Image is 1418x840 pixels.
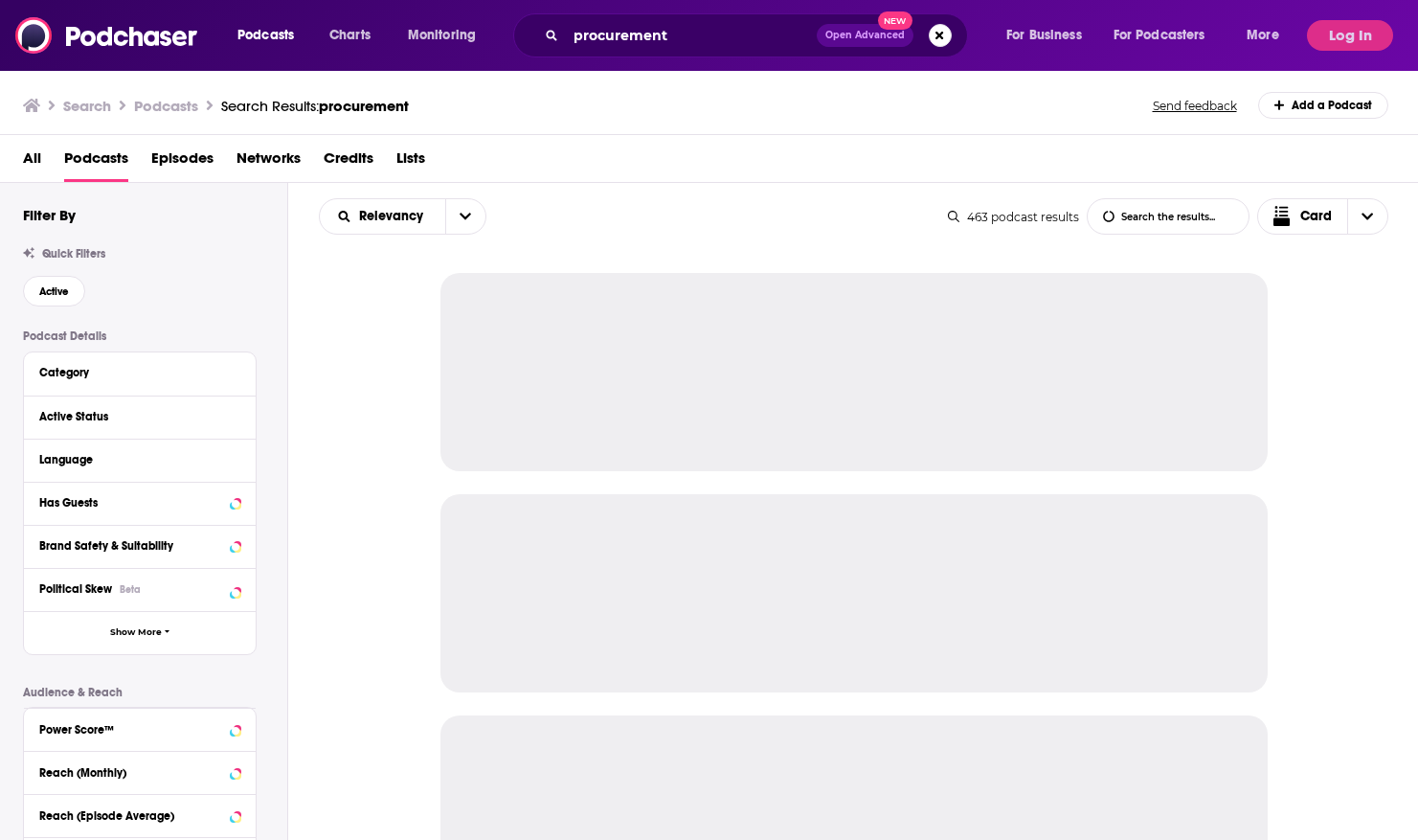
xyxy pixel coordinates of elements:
[39,716,240,740] button: Power Score™
[1247,22,1279,49] span: More
[329,22,371,49] span: Charts
[23,276,85,306] button: Active
[24,611,256,654] button: Show More
[39,803,240,827] button: Reach (Episode Average)
[39,539,224,553] div: Brand Safety & Suitability
[63,97,111,115] h3: Search
[151,143,214,182] a: Episodes
[319,97,409,115] span: procurement
[993,20,1106,51] button: open menu
[39,490,240,514] button: Has Guests
[39,453,228,466] div: Language
[110,627,162,638] span: Show More
[39,286,69,297] span: Active
[221,97,409,115] a: Search Results:procurement
[236,143,301,182] a: Networks
[825,31,905,40] span: Open Advanced
[324,143,373,182] a: Credits
[1101,20,1233,51] button: open menu
[120,583,141,596] div: Beta
[39,447,240,471] button: Language
[64,143,128,182] a: Podcasts
[39,577,240,601] button: Political SkewBeta
[1006,22,1082,49] span: For Business
[39,496,224,510] div: Has Guests
[396,143,425,182] a: Lists
[319,198,486,235] h2: Choose List sort
[394,20,501,51] button: open menu
[39,410,228,423] div: Active Status
[878,11,912,30] span: New
[39,404,240,428] button: Active Status
[566,20,817,51] input: Search podcasts, credits, & more...
[1300,210,1332,223] span: Card
[42,247,105,261] span: Quick Filters
[39,760,240,783] button: Reach (Monthly)
[23,329,257,343] p: Podcast Details
[23,206,76,224] h2: Filter By
[1258,92,1389,119] a: Add a Podcast
[23,686,257,699] p: Audience & Reach
[39,766,224,780] div: Reach (Monthly)
[817,24,913,47] button: Open AdvancedNew
[39,809,224,823] div: Reach (Episode Average)
[39,582,112,596] span: Political Skew
[1307,20,1393,51] button: Log In
[1257,198,1389,235] button: Choose View
[221,97,409,115] div: Search Results:
[1233,20,1303,51] button: open menu
[1147,98,1243,114] button: Send feedback
[134,97,198,115] h3: Podcasts
[359,210,430,223] span: Relevancy
[445,199,485,234] button: open menu
[1114,22,1205,49] span: For Podcasters
[39,360,240,384] button: Category
[39,534,240,557] button: Brand Safety & Suitability
[39,723,224,737] div: Power Score™
[39,366,228,379] div: Category
[23,143,41,182] a: All
[224,20,319,51] button: open menu
[531,13,986,57] div: Search podcasts, credits, & more...
[948,210,1079,224] div: 463 podcast results
[320,210,445,223] button: open menu
[317,20,382,51] a: Charts
[408,22,476,49] span: Monitoring
[237,22,294,49] span: Podcasts
[15,17,199,54] img: Podchaser - Follow, Share and Rate Podcasts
